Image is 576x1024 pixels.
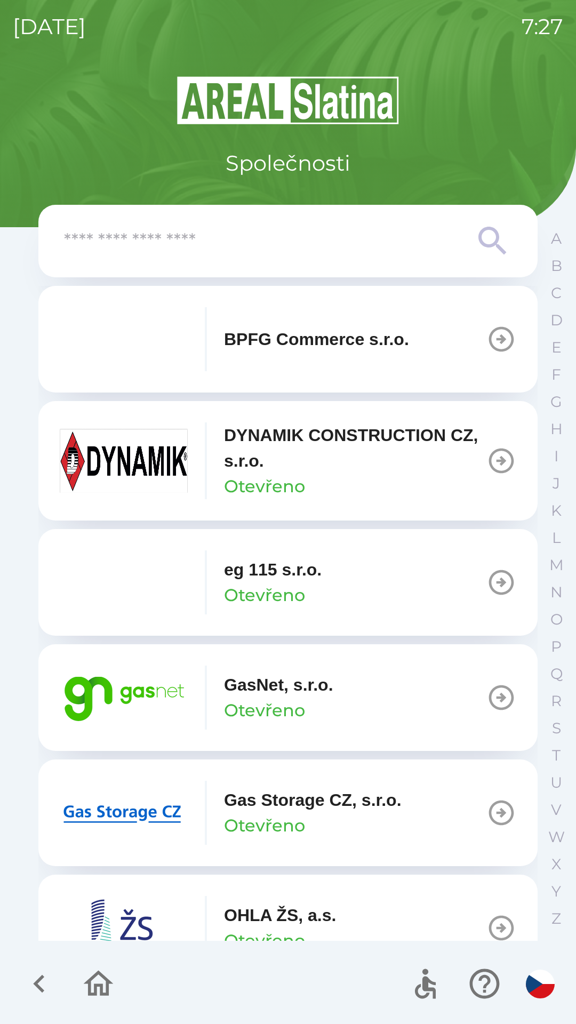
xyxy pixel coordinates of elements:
[543,307,570,334] button: D
[226,147,350,179] p: Společnosti
[543,796,570,823] button: V
[60,307,188,371] img: f3b1b367-54a7-43c8-9d7e-84e812667233.png
[550,393,562,411] p: G
[543,742,570,769] button: T
[551,882,561,901] p: Y
[543,851,570,878] button: X
[38,875,538,981] button: OHLA ŽS, a.s.Otevřeno
[550,610,563,629] p: O
[38,529,538,636] button: eg 115 s.r.o.Otevřeno
[552,529,561,547] p: L
[224,928,305,954] p: Otevřeno
[224,582,305,608] p: Otevřeno
[550,583,563,602] p: N
[543,633,570,660] button: P
[543,823,570,851] button: W
[551,855,561,874] p: X
[543,361,570,388] button: F
[551,257,562,275] p: B
[550,311,563,330] p: D
[543,878,570,905] button: Y
[551,501,562,520] p: K
[543,470,570,497] button: J
[38,401,538,521] button: DYNAMIK CONSTRUCTION CZ, s.r.o.Otevřeno
[551,365,561,384] p: F
[552,719,561,738] p: S
[543,388,570,415] button: G
[551,229,562,248] p: A
[543,334,570,361] button: E
[550,420,563,438] p: H
[60,550,188,614] img: 1a4889b5-dc5b-4fa6-815e-e1339c265386.png
[60,429,188,493] img: 9aa1c191-0426-4a03-845b-4981a011e109.jpeg
[551,637,562,656] p: P
[224,422,486,474] p: DYNAMIK CONSTRUCTION CZ, s.r.o.
[548,828,565,846] p: W
[551,284,562,302] p: C
[224,698,305,723] p: Otevřeno
[549,556,564,574] p: M
[552,746,561,765] p: T
[551,338,562,357] p: E
[224,902,336,928] p: OHLA ŽS, a.s.
[554,447,558,466] p: I
[543,497,570,524] button: K
[224,557,322,582] p: eg 115 s.r.o.
[550,773,562,792] p: U
[550,665,563,683] p: Q
[543,606,570,633] button: O
[543,715,570,742] button: S
[522,11,563,43] p: 7:27
[543,687,570,715] button: R
[224,326,409,352] p: BPFG Commerce s.r.o.
[224,813,305,838] p: Otevřeno
[553,474,560,493] p: J
[543,905,570,932] button: Z
[543,551,570,579] button: M
[13,11,86,43] p: [DATE]
[543,524,570,551] button: L
[551,692,562,710] p: R
[551,909,561,928] p: Z
[551,801,562,819] p: V
[543,252,570,279] button: B
[543,415,570,443] button: H
[60,896,188,960] img: 95230cbc-907d-4dce-b6ee-20bf32430970.png
[60,666,188,730] img: 95bd5263-4d84-4234-8c68-46e365c669f1.png
[543,225,570,252] button: A
[38,286,538,393] button: BPFG Commerce s.r.o.
[38,759,538,866] button: Gas Storage CZ, s.r.o.Otevřeno
[224,474,305,499] p: Otevřeno
[38,644,538,751] button: GasNet, s.r.o.Otevřeno
[224,787,402,813] p: Gas Storage CZ, s.r.o.
[60,781,188,845] img: 2bd567fa-230c-43b3-b40d-8aef9e429395.png
[224,672,333,698] p: GasNet, s.r.o.
[38,75,538,126] img: Logo
[543,579,570,606] button: N
[543,660,570,687] button: Q
[543,279,570,307] button: C
[543,769,570,796] button: U
[526,970,555,998] img: cs flag
[543,443,570,470] button: I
